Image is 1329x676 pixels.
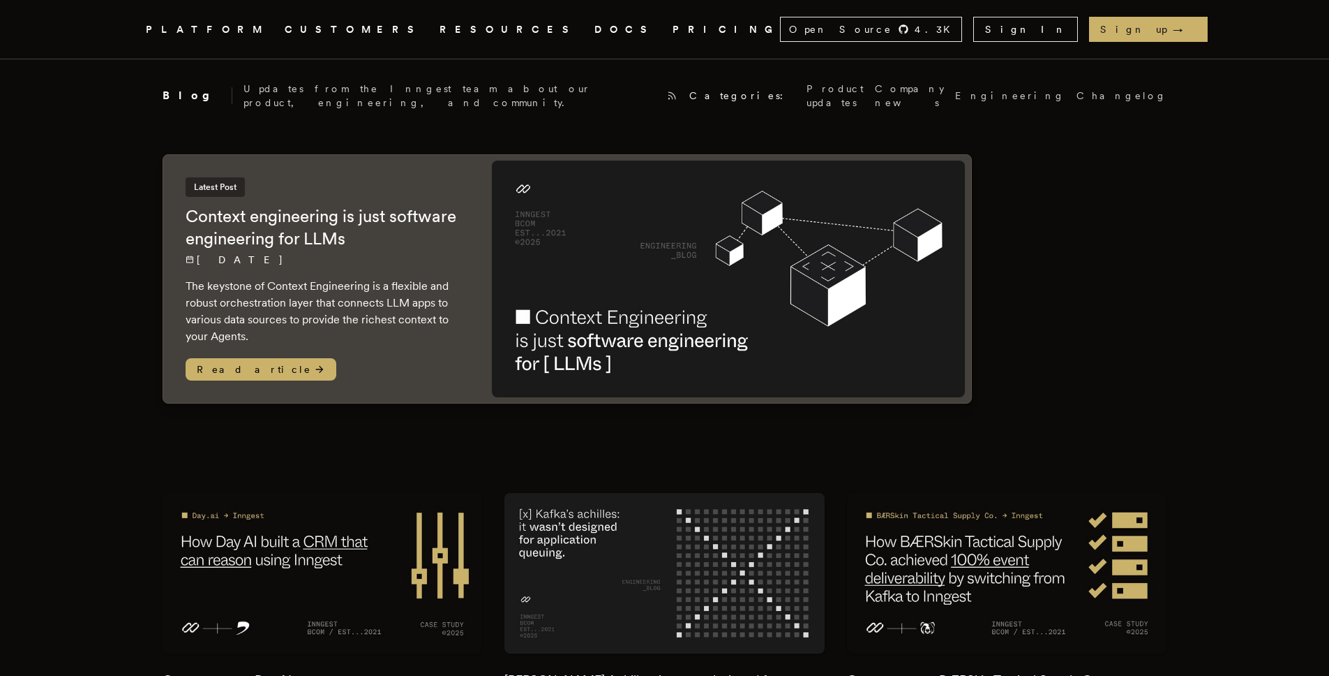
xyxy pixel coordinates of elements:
button: RESOURCES [440,21,578,38]
a: Latest PostContext engineering is just software engineering for LLMs[DATE] The keystone of Contex... [163,154,972,404]
a: CUSTOMERS [285,21,423,38]
h2: Blog [163,87,232,104]
a: Product updates [806,82,864,110]
span: Latest Post [186,177,245,197]
span: → [1173,22,1196,36]
a: Sign up [1089,17,1208,42]
p: The keystone of Context Engineering is a flexible and robust orchestration layer that connects LL... [186,278,464,345]
span: Categories: [689,89,795,103]
img: Featured image for Customer story: BÆRSkin Tactical Supply Co. blog post [847,493,1167,653]
span: Open Source [789,22,892,36]
a: PRICING [673,21,780,38]
h2: Context engineering is just software engineering for LLMs [186,205,464,250]
p: [DATE] [186,253,464,267]
img: Featured image for Kafka's Achilles, it wasn't designed for application queuing blog post [504,493,825,653]
span: 4.3 K [915,22,959,36]
span: Read article [186,358,336,381]
p: Updates from the Inngest team about our product, engineering, and community. [243,82,656,110]
img: Featured image for Customer story: Day AI blog post [163,493,483,653]
img: Featured image for Context engineering is just software engineering for LLMs blog post [492,161,966,397]
a: Sign In [973,17,1078,42]
a: Company news [875,82,944,110]
button: PLATFORM [146,21,268,38]
a: Changelog [1076,89,1167,103]
a: DOCS [594,21,656,38]
a: Engineering [955,89,1065,103]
